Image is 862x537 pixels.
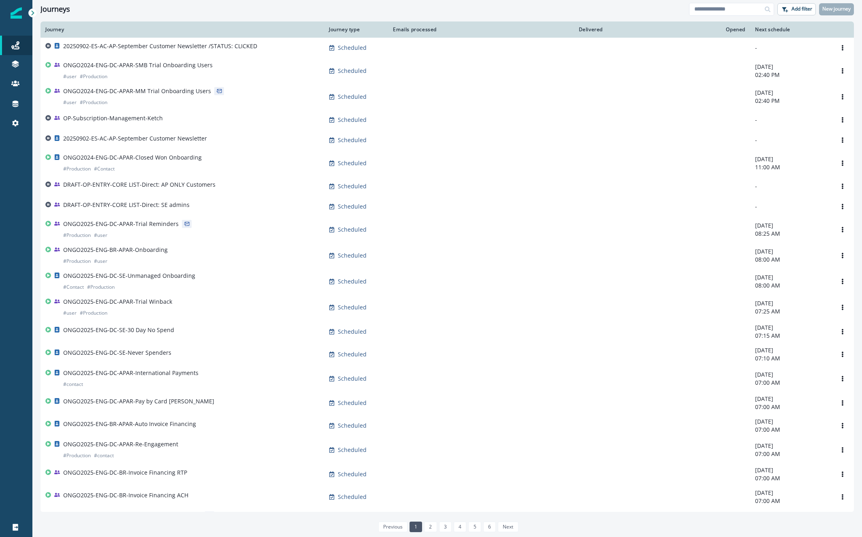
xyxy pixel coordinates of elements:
p: # user [63,72,77,81]
a: Next page [498,522,518,532]
button: Options [836,200,849,213]
p: Scheduled [338,277,367,286]
a: ONGO2025-ENG-BR-APAR-Auto Invoice FinancingScheduled-[DATE]07:00 AMOptions [41,414,854,437]
button: Options [836,468,849,480]
a: ONGO2025-ENG-DC-APAR-Trial Reminders#Production#userScheduled-[DATE]08:25 AMOptions [41,217,854,243]
a: Page 6 [483,522,496,532]
div: Next schedule [755,26,826,33]
p: [DATE] [755,418,826,426]
p: Scheduled [338,182,367,190]
a: ONGO2025-ENG-DC-APAR-International Payments#contactScheduled-[DATE]07:00 AMOptions [41,366,854,392]
p: # Production [80,309,107,317]
p: # Production [87,283,115,291]
p: 07:00 AM [755,403,826,411]
div: Emails processed [390,26,437,33]
p: Add filter [792,6,812,12]
p: Scheduled [338,226,367,234]
p: # Production [80,72,107,81]
p: [DATE] [755,442,826,450]
button: New journey [819,3,854,15]
button: Options [836,326,849,338]
p: Scheduled [338,422,367,430]
button: Options [836,134,849,146]
p: [DATE] [755,247,826,256]
p: # Production [63,165,91,173]
button: Options [836,114,849,126]
a: ONGO2025-ENG-DC-APAR-Pay by Card [PERSON_NAME]Scheduled-[DATE]07:00 AMOptions [41,392,854,414]
button: Options [836,224,849,236]
p: ONGO2025-ENG-DC-APAR-Re-Engagement [63,440,178,448]
a: ONGO2024-ENG-DC-APAR-MM Trial Onboarding Users#user#ProductionScheduled-[DATE]02:40 PMOptions [41,84,854,110]
p: # user [94,231,107,239]
a: ONGO2025-ENG-BR-APAR-Onboarding#Production#userScheduled-[DATE]08:00 AMOptions [41,243,854,268]
p: ONGO2025-ENG-DC-APAR-Trial Reminders [63,220,179,228]
p: # Production [63,452,91,460]
p: [DATE] [755,63,826,71]
a: 20250902-ES-AC-AP-September Customer NewsletterScheduled--Options [41,130,854,150]
p: Scheduled [338,251,367,260]
p: ONGO2025-ENG-DC-SE-Never Spenders [63,349,171,357]
p: - [755,136,826,144]
p: 07:00 AM [755,379,826,387]
p: - [755,116,826,124]
p: # user [63,98,77,107]
p: 07:00 AM [755,497,826,505]
p: 07:00 AM [755,426,826,434]
p: ONGO2025-ENG-BR-APAR-Onboarding [63,246,168,254]
p: # Production [80,98,107,107]
button: Options [836,65,849,77]
p: 07:25 AM [755,307,826,315]
p: [DATE] [755,222,826,230]
a: ONGO2025-ENG-DC-SE-Never SpendersScheduled-[DATE]07:10 AMOptions [41,343,854,366]
p: - [755,202,826,211]
p: [DATE] [755,273,826,281]
p: [DATE] [755,346,826,354]
div: Journey type [329,26,380,33]
p: 08:00 AM [755,256,826,264]
p: 08:00 AM [755,281,826,290]
button: Add filter [777,3,816,15]
a: OP-Subscription-Management-KetchScheduled--Options [41,110,854,130]
a: ONGO2024-ENG-AC-APAR-Closed Won Onboarding#Production#ContactScheduled-[DATE]07:00 AMOptions [41,508,854,534]
div: Journey [45,26,319,33]
a: ONGO2025-ENG-DC-SE-Unmanaged Onboarding#Contact#ProductionScheduled-[DATE]08:00 AMOptions [41,268,854,294]
button: Options [836,373,849,385]
p: # user [94,257,107,265]
p: # Contact [94,165,115,173]
p: ONGO2025-ENG-BR-APAR-Auto Invoice Financing [63,420,196,428]
p: [DATE] [755,371,826,379]
button: Options [836,348,849,360]
button: Options [836,301,849,313]
p: 07:15 AM [755,332,826,340]
p: ONGO2025-ENG-DC-BR-Invoice Financing ACH [63,491,188,499]
a: Page 3 [439,522,452,532]
p: [DATE] [755,395,826,403]
a: 20250902-ES-AC-AP-September Customer Newsletter /STATUS: CLICKEDScheduled--Options [41,38,854,58]
p: Scheduled [338,202,367,211]
p: 11:00 AM [755,163,826,171]
div: Opened [612,26,745,33]
a: ONGO2025-ENG-DC-APAR-Trial Winback#user#ProductionScheduled-[DATE]07:25 AMOptions [41,294,854,320]
p: 02:40 PM [755,71,826,79]
p: # contact [94,452,114,460]
p: Scheduled [338,446,367,454]
p: [DATE] [755,299,826,307]
a: Page 1 is your current page [410,522,422,532]
p: [DATE] [755,89,826,97]
p: [DATE] [755,489,826,497]
p: # user [63,309,77,317]
button: Options [836,491,849,503]
p: ONGO2025-ENG-DC-SE-Unmanaged Onboarding [63,272,195,280]
img: Inflection [11,7,22,19]
a: ONGO2024-ENG-DC-APAR-Closed Won Onboarding#Production#ContactScheduled-[DATE]11:00 AMOptions [41,150,854,176]
button: Options [836,91,849,103]
p: # Contact [63,283,84,291]
p: New journey [822,6,851,12]
p: [DATE] [755,155,826,163]
a: Page 2 [424,522,437,532]
p: ONGO2025-ENG-DC-APAR-Pay by Card [PERSON_NAME] [63,397,214,405]
p: 20250902-ES-AC-AP-September Customer Newsletter /STATUS: CLICKED [63,42,257,50]
a: ONGO2025-ENG-DC-APAR-Re-Engagement#Production#contactScheduled-[DATE]07:00 AMOptions [41,437,854,463]
p: Scheduled [338,136,367,144]
p: 07:00 AM [755,474,826,482]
